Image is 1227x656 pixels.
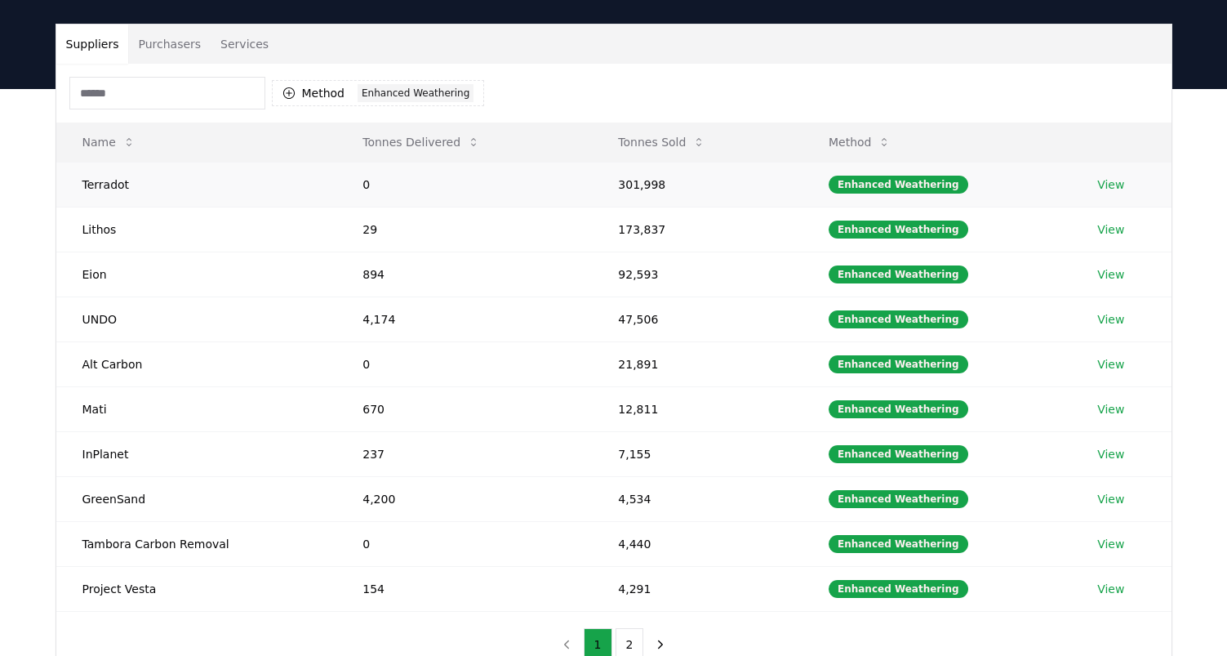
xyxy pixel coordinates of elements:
[592,521,802,566] td: 4,440
[1097,446,1124,462] a: View
[56,207,337,252] td: Lithos
[829,535,968,553] div: Enhanced Weathering
[816,126,905,158] button: Method
[56,566,337,611] td: Project Vesta
[336,252,592,297] td: 894
[1097,491,1124,507] a: View
[336,162,592,207] td: 0
[829,221,968,239] div: Enhanced Weathering
[592,566,802,611] td: 4,291
[56,162,337,207] td: Terradot
[592,431,802,476] td: 7,155
[592,252,802,297] td: 92,593
[336,386,592,431] td: 670
[336,476,592,521] td: 4,200
[358,84,473,102] div: Enhanced Weathering
[128,25,211,64] button: Purchasers
[829,490,968,508] div: Enhanced Weathering
[272,80,485,106] button: MethodEnhanced Weathering
[592,386,802,431] td: 12,811
[1097,221,1124,238] a: View
[336,566,592,611] td: 154
[211,25,278,64] button: Services
[336,521,592,566] td: 0
[592,162,802,207] td: 301,998
[829,400,968,418] div: Enhanced Weathering
[349,126,493,158] button: Tonnes Delivered
[336,297,592,341] td: 4,174
[69,126,149,158] button: Name
[829,355,968,373] div: Enhanced Weathering
[829,580,968,598] div: Enhanced Weathering
[336,341,592,386] td: 0
[56,476,337,521] td: GreenSand
[1097,401,1124,417] a: View
[56,341,337,386] td: Alt Carbon
[829,266,968,283] div: Enhanced Weathering
[1097,311,1124,328] a: View
[336,207,592,252] td: 29
[829,310,968,328] div: Enhanced Weathering
[1097,176,1124,193] a: View
[1097,536,1124,552] a: View
[56,252,337,297] td: Eion
[56,431,337,476] td: InPlanet
[56,25,129,64] button: Suppliers
[56,297,337,341] td: UNDO
[592,297,802,341] td: 47,506
[592,476,802,521] td: 4,534
[56,386,337,431] td: Mati
[829,176,968,194] div: Enhanced Weathering
[829,445,968,463] div: Enhanced Weathering
[592,207,802,252] td: 173,837
[592,341,802,386] td: 21,891
[1097,356,1124,373] a: View
[1097,581,1124,597] a: View
[1097,266,1124,283] a: View
[605,126,718,158] button: Tonnes Sold
[336,431,592,476] td: 237
[56,521,337,566] td: Tambora Carbon Removal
